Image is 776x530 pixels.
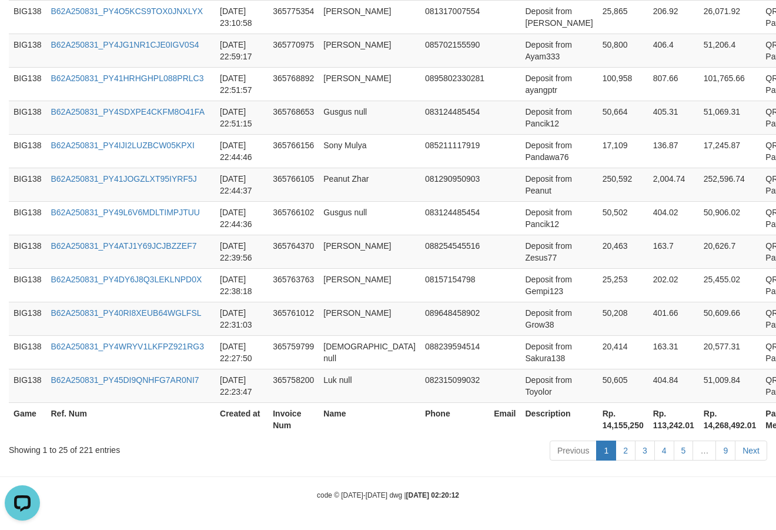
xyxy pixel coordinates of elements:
td: 081290950903 [420,168,489,201]
td: BIG138 [9,34,46,67]
th: Ref. Num [46,402,215,436]
td: Deposit from Toyolor [521,369,598,402]
button: Open LiveChat chat widget [5,5,40,40]
td: 404.84 [648,369,699,402]
td: 365768653 [268,101,319,134]
a: 1 [596,441,616,461]
td: 08157154798 [420,268,489,302]
td: [PERSON_NAME] [319,67,420,101]
td: 17,109 [598,134,648,168]
td: [DATE] 22:44:46 [215,134,268,168]
td: 50,906.02 [699,201,761,235]
td: BIG138 [9,302,46,335]
td: Deposit from Pancik12 [521,101,598,134]
td: 136.87 [648,134,699,168]
td: 50,605 [598,369,648,402]
td: 252,596.74 [699,168,761,201]
td: 20,626.7 [699,235,761,268]
td: Deposit from Zesus77 [521,235,598,268]
a: B62A250831_PY4ATJ1Y69JCJBZZEF7 [51,241,196,251]
td: [PERSON_NAME] [319,268,420,302]
td: BIG138 [9,134,46,168]
td: [DATE] 22:59:17 [215,34,268,67]
a: B62A250831_PY40RI8XEUB64WGLFSL [51,308,201,318]
td: 365763763 [268,268,319,302]
td: 404.02 [648,201,699,235]
th: Description [521,402,598,436]
td: 089648458902 [420,302,489,335]
a: 5 [674,441,694,461]
th: Phone [420,402,489,436]
td: [DATE] 22:27:50 [215,335,268,369]
td: 083124485454 [420,201,489,235]
td: [PERSON_NAME] [319,235,420,268]
div: Showing 1 to 25 of 221 entries [9,439,315,456]
td: BIG138 [9,268,46,302]
a: B62A250831_PY4DY6J8Q3LEKLNPD0X [51,275,202,284]
td: Gusgus null [319,101,420,134]
td: 807.66 [648,67,699,101]
td: Deposit from Ayam333 [521,34,598,67]
a: 9 [715,441,735,461]
a: B62A250831_PY4SDXPE4CKFM8O41FA [51,107,205,116]
a: B62A250831_PY4O5KCS9TOX0JNXLYX [51,6,203,16]
th: Email [489,402,520,436]
td: 365766102 [268,201,319,235]
td: 365768892 [268,67,319,101]
a: B62A250831_PY49L6V6MDLTIMPJTUU [51,208,199,217]
td: Deposit from Pandawa76 [521,134,598,168]
td: 163.7 [648,235,699,268]
a: B62A250831_PY41JOGZLXT95IYRF5J [51,174,196,184]
td: 365770975 [268,34,319,67]
td: BIG138 [9,168,46,201]
th: Name [319,402,420,436]
td: 20,463 [598,235,648,268]
td: 51,069.31 [699,101,761,134]
td: BIG138 [9,235,46,268]
td: 401.66 [648,302,699,335]
a: B62A250831_PY4JG1NR1CJE0IGV0S4 [51,40,199,49]
td: BIG138 [9,67,46,101]
th: Rp. 14,155,250 [598,402,648,436]
a: 3 [635,441,655,461]
td: 0895802330281 [420,67,489,101]
a: Previous [550,441,597,461]
td: 365766156 [268,134,319,168]
td: [DATE] 22:31:03 [215,302,268,335]
td: BIG138 [9,101,46,134]
a: B62A250831_PY45DI9QNHFG7AR0NI7 [51,375,199,385]
td: 50,609.66 [699,302,761,335]
td: [DATE] 22:39:56 [215,235,268,268]
td: BIG138 [9,369,46,402]
td: 250,592 [598,168,648,201]
td: [DATE] 22:44:36 [215,201,268,235]
a: 2 [616,441,635,461]
td: 50,664 [598,101,648,134]
small: code © [DATE]-[DATE] dwg | [317,491,459,499]
td: 25,253 [598,268,648,302]
td: Peanut Zhar [319,168,420,201]
td: 51,009.84 [699,369,761,402]
td: [DATE] 22:38:18 [215,268,268,302]
th: Rp. 113,242.01 [648,402,699,436]
strong: [DATE] 02:20:12 [406,491,459,499]
td: 085211117919 [420,134,489,168]
td: [DATE] 22:51:57 [215,67,268,101]
td: 50,208 [598,302,648,335]
td: 405.31 [648,101,699,134]
td: 17,245.87 [699,134,761,168]
td: [DATE] 22:44:37 [215,168,268,201]
td: 365766105 [268,168,319,201]
td: Deposit from ayangptr [521,67,598,101]
a: 4 [654,441,674,461]
td: 365759799 [268,335,319,369]
td: Deposit from Gempi123 [521,268,598,302]
td: [DATE] 22:51:15 [215,101,268,134]
td: 25,455.02 [699,268,761,302]
td: 20,414 [598,335,648,369]
td: [DATE] 22:23:47 [215,369,268,402]
th: Invoice Num [268,402,319,436]
td: 365758200 [268,369,319,402]
td: Luk null [319,369,420,402]
td: 088239594514 [420,335,489,369]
